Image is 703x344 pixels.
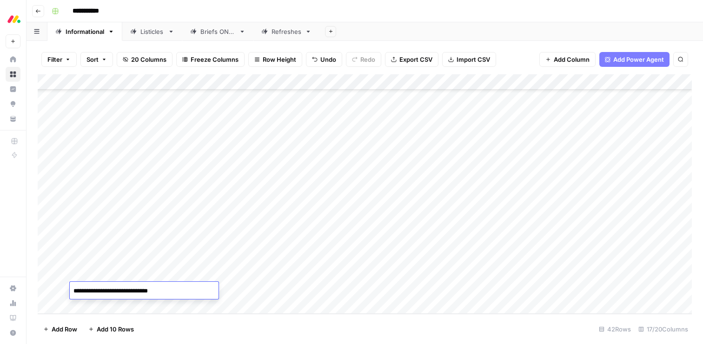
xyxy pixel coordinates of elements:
span: Redo [360,55,375,64]
a: Learning Hub [6,311,20,325]
span: Filter [47,55,62,64]
button: Add Column [539,52,596,67]
span: Sort [86,55,99,64]
button: Import CSV [442,52,496,67]
span: Freeze Columns [191,55,239,64]
span: Add Column [554,55,590,64]
button: Add 10 Rows [83,322,139,337]
a: Home [6,52,20,67]
button: Undo [306,52,342,67]
button: Workspace: Monday.com [6,7,20,31]
a: Usage [6,296,20,311]
a: Listicles [122,22,182,41]
button: Help + Support [6,325,20,340]
span: Export CSV [399,55,432,64]
span: Row Height [263,55,296,64]
img: Monday.com Logo [6,11,22,27]
div: Refreshes [272,27,301,36]
div: Briefs ONLY [200,27,235,36]
button: Redo [346,52,381,67]
span: 20 Columns [131,55,166,64]
a: Informational [47,22,122,41]
a: Briefs ONLY [182,22,253,41]
button: Add Row [38,322,83,337]
a: Insights [6,82,20,97]
a: Opportunities [6,97,20,111]
a: Your Data [6,111,20,126]
button: Row Height [248,52,302,67]
button: Freeze Columns [176,52,245,67]
button: 20 Columns [117,52,172,67]
a: Browse [6,67,20,82]
div: Informational [66,27,104,36]
span: Import CSV [457,55,490,64]
div: 17/20 Columns [635,322,692,337]
span: Add Power Agent [613,55,664,64]
button: Export CSV [385,52,438,67]
button: Add Power Agent [599,52,670,67]
a: Settings [6,281,20,296]
div: Listicles [140,27,164,36]
a: Refreshes [253,22,319,41]
span: Undo [320,55,336,64]
button: Filter [41,52,77,67]
span: Add Row [52,325,77,334]
button: Sort [80,52,113,67]
div: 42 Rows [595,322,635,337]
span: Add 10 Rows [97,325,134,334]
